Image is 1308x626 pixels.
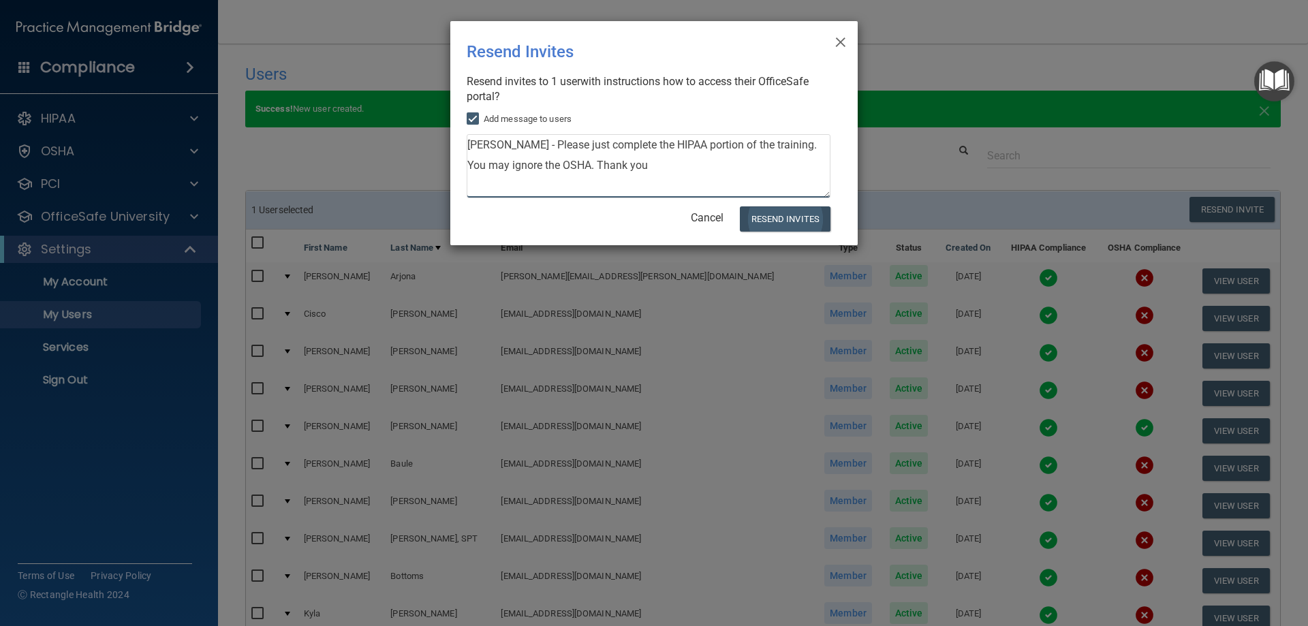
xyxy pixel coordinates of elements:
[467,74,830,104] div: Resend invites to 1 user with instructions how to access their OfficeSafe portal?
[691,211,723,224] a: Cancel
[740,206,830,232] button: Resend Invites
[467,114,482,125] input: Add message to users
[467,32,785,72] div: Resend Invites
[467,111,572,127] label: Add message to users
[1072,529,1292,584] iframe: Drift Widget Chat Controller
[1254,61,1294,101] button: Open Resource Center
[835,27,847,54] span: ×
